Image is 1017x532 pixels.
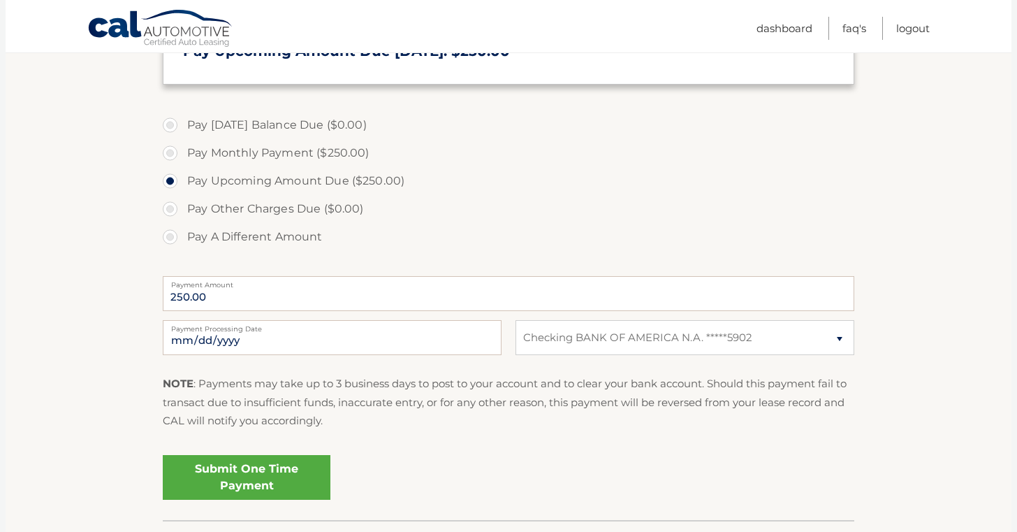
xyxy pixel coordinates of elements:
[896,17,930,40] a: Logout
[163,375,854,430] p: : Payments may take up to 3 business days to post to your account and to clear your bank account....
[163,139,854,167] label: Pay Monthly Payment ($250.00)
[163,223,854,251] label: Pay A Different Amount
[163,167,854,195] label: Pay Upcoming Amount Due ($250.00)
[163,195,854,223] label: Pay Other Charges Due ($0.00)
[163,111,854,139] label: Pay [DATE] Balance Due ($0.00)
[163,276,854,311] input: Payment Amount
[163,455,330,500] a: Submit One Time Payment
[756,17,812,40] a: Dashboard
[163,377,193,390] strong: NOTE
[163,320,502,355] input: Payment Date
[842,17,866,40] a: FAQ's
[163,320,502,331] label: Payment Processing Date
[163,276,854,287] label: Payment Amount
[87,9,234,50] a: Cal Automotive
